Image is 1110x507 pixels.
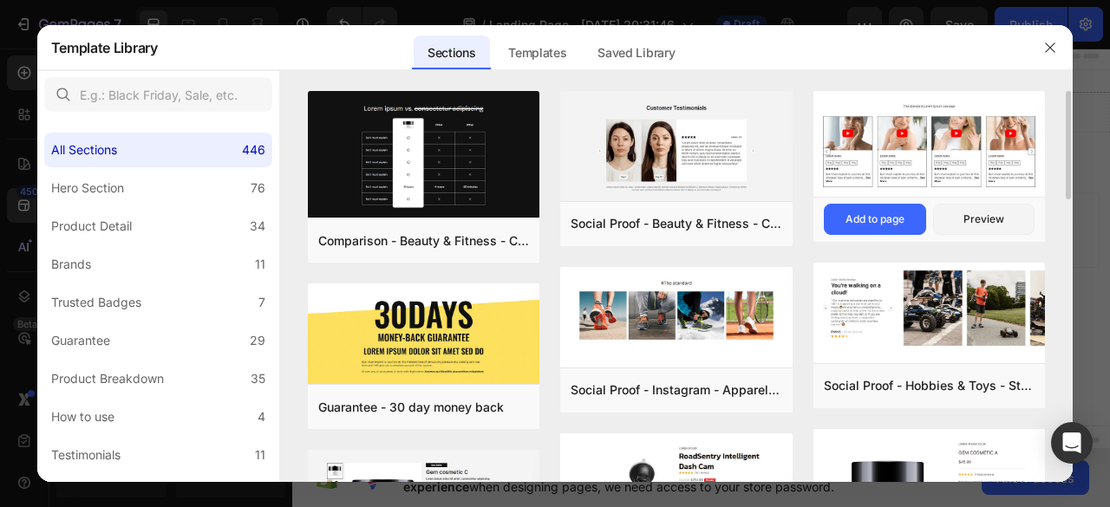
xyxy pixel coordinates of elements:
[467,243,560,258] span: from URL or image
[325,243,444,258] span: inspired by CRO experts
[334,221,439,239] div: Choose templates
[51,292,141,313] div: Trusted Badges
[571,213,782,234] div: Social Proof - Beauty & Fitness - Cosmetic - Style 16
[846,211,904,227] div: Add to page
[51,25,158,70] h2: Template Library
[255,254,265,275] div: 11
[51,368,164,389] div: Product Breakdown
[308,283,540,387] img: g30.png
[470,221,561,239] div: Generate layout
[480,182,562,200] span: Add section
[748,82,840,96] div: Drop element here
[494,36,580,70] div: Templates
[414,36,489,70] div: Sections
[51,140,117,160] div: All Sections
[1051,422,1093,464] div: Open Intercom Messenger
[318,231,530,251] div: Comparison - Beauty & Fitness - Cosmetic - Ingredients - Style 19
[584,36,689,70] div: Saved Library
[51,330,110,351] div: Guarantee
[584,243,713,258] span: then drag & drop elements
[51,445,121,465] div: Testimonials
[813,91,1046,200] img: sp8.png
[933,204,1035,235] button: Preview
[560,91,793,205] img: sp16.png
[571,380,782,400] div: Social Proof - Instagram - Apparel - Shoes - Style 30
[963,211,1004,227] div: Preview
[221,82,313,96] div: Drop element here
[44,77,272,112] input: E.g.: Black Friday, Sale, etc.
[51,254,91,275] div: Brands
[251,368,265,389] div: 35
[318,397,504,418] div: Guarantee - 30 day money back
[258,292,265,313] div: 7
[250,330,265,351] div: 29
[251,178,265,198] div: 76
[51,406,114,427] div: How to use
[242,140,265,160] div: 446
[255,445,265,465] div: 11
[51,178,124,198] div: Hero Section
[824,375,1035,396] div: Social Proof - Hobbies & Toys - Style 13
[597,221,702,239] div: Add blank section
[308,91,540,221] img: c19.png
[250,216,265,237] div: 34
[51,216,132,237] div: Product Detail
[824,204,926,235] button: Add to page
[813,263,1046,354] img: sp13.png
[560,267,793,353] img: sp30.png
[258,406,265,427] div: 4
